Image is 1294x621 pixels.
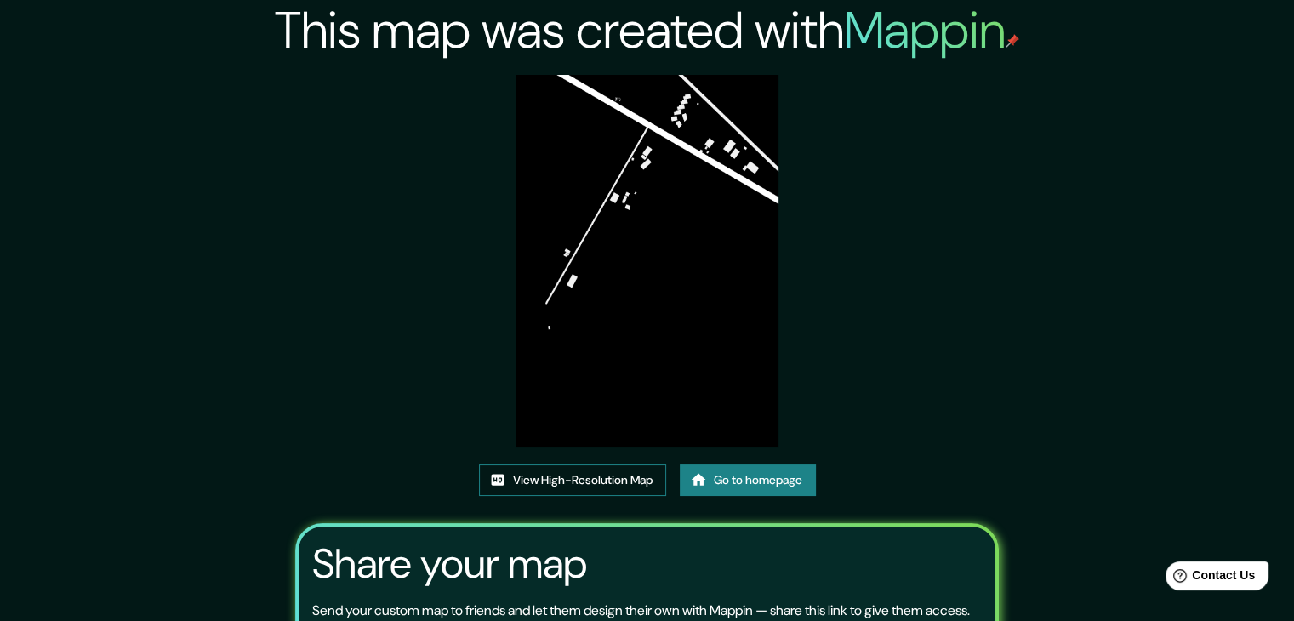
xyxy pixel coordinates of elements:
[1143,555,1275,602] iframe: Help widget launcher
[680,464,816,496] a: Go to homepage
[1006,34,1019,48] img: mappin-pin
[479,464,666,496] a: View High-Resolution Map
[312,540,587,588] h3: Share your map
[312,601,970,621] p: Send your custom map to friends and let them design their own with Mappin — share this link to gi...
[516,75,779,447] img: created-map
